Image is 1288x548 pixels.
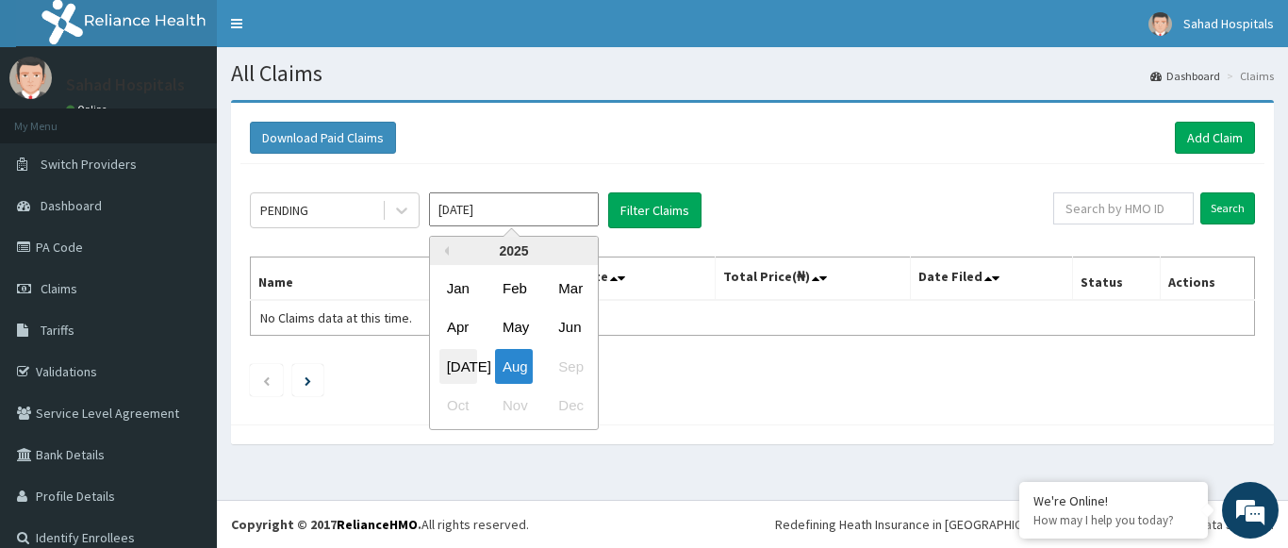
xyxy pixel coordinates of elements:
span: Claims [41,280,77,297]
th: Name [251,257,504,301]
img: User Image [9,57,52,99]
p: How may I help you today? [1033,512,1194,528]
img: User Image [1148,12,1172,36]
span: No Claims data at this time. [260,309,412,326]
th: Date Filed [911,257,1073,301]
div: month 2025-08 [430,269,598,425]
span: Dashboard [41,197,102,214]
div: PENDING [260,201,308,220]
a: Add Claim [1175,122,1255,154]
span: Tariffs [41,322,74,339]
th: Total Price(₦) [715,257,911,301]
button: Download Paid Claims [250,122,396,154]
div: We're Online! [1033,492,1194,509]
a: Next page [305,372,311,389]
a: Dashboard [1150,68,1220,84]
input: Search [1200,192,1255,224]
div: Choose August 2025 [495,349,533,384]
li: Claims [1222,68,1274,84]
div: Choose July 2025 [439,349,477,384]
button: Filter Claims [608,192,702,228]
span: Switch Providers [41,156,137,173]
th: Actions [1160,257,1254,301]
span: Sahad Hospitals [1183,15,1274,32]
strong: Copyright © 2017 . [231,516,421,533]
div: Choose April 2025 [439,310,477,345]
div: Redefining Heath Insurance in [GEOGRAPHIC_DATA] using Telemedicine and Data Science! [775,515,1274,534]
div: Choose May 2025 [495,310,533,345]
div: Choose January 2025 [439,271,477,306]
input: Select Month and Year [429,192,599,226]
p: Sahad Hospitals [66,76,185,93]
a: Online [66,103,111,116]
th: Status [1073,257,1161,301]
a: RelianceHMO [337,516,418,533]
h1: All Claims [231,61,1274,86]
div: Choose February 2025 [495,271,533,306]
div: Choose March 2025 [551,271,588,306]
input: Search by HMO ID [1053,192,1194,224]
div: Choose June 2025 [551,310,588,345]
div: 2025 [430,237,598,265]
a: Previous page [262,372,271,389]
footer: All rights reserved. [217,500,1288,548]
button: Previous Year [439,246,449,256]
